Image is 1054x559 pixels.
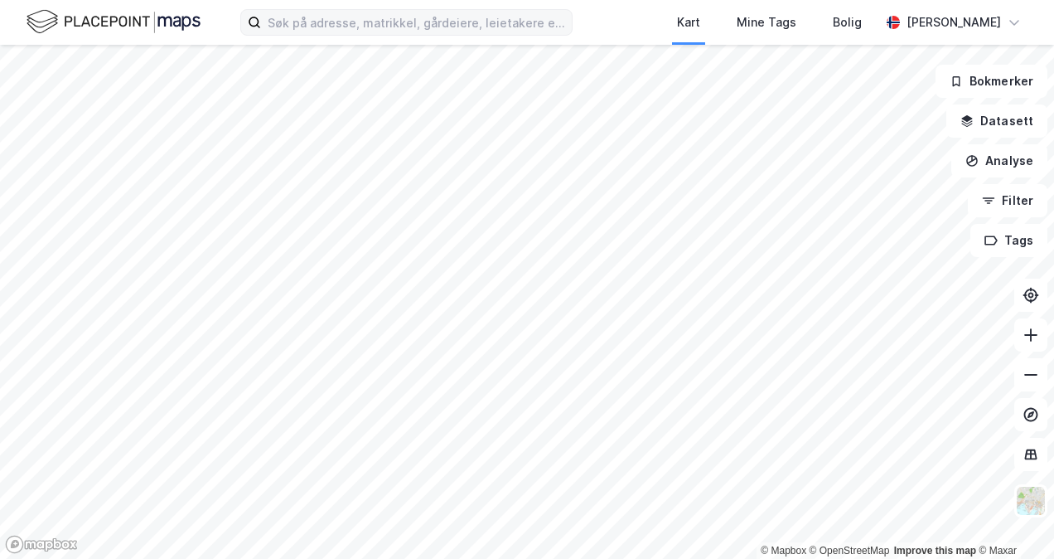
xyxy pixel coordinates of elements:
[951,144,1047,177] button: Analyse
[907,12,1001,32] div: [PERSON_NAME]
[894,545,976,557] a: Improve this map
[737,12,796,32] div: Mine Tags
[833,12,862,32] div: Bolig
[971,479,1054,559] iframe: Chat Widget
[946,105,1047,138] button: Datasett
[261,10,572,35] input: Søk på adresse, matrikkel, gårdeiere, leietakere eller personer
[968,184,1047,217] button: Filter
[970,224,1047,257] button: Tags
[5,535,78,554] a: Mapbox homepage
[810,545,890,557] a: OpenStreetMap
[27,7,201,36] img: logo.f888ab2527a4732fd821a326f86c7f29.svg
[971,479,1054,559] div: Kontrollprogram for chat
[677,12,700,32] div: Kart
[936,65,1047,98] button: Bokmerker
[761,545,806,557] a: Mapbox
